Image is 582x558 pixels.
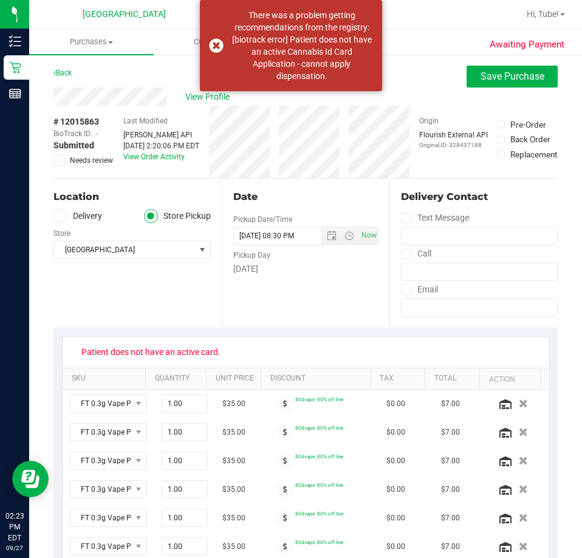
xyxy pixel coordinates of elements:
[9,61,21,74] inline-svg: Retail
[54,241,195,258] span: [GEOGRAPHIC_DATA]
[441,455,460,467] span: $7.00
[123,115,168,126] label: Last Modified
[419,140,488,150] p: Original ID: 328437188
[233,214,292,225] label: Pickup Date/Time
[401,227,558,245] input: Format: (999) 999-9999
[155,374,201,384] a: Quantity
[386,427,405,438] span: $0.00
[467,66,558,88] button: Save Purchase
[295,396,343,402] span: 80dvape: 80% off line
[295,482,343,488] span: 80dvape: 80% off line
[295,511,343,517] span: 80dvape: 80% off line
[434,374,474,384] a: Total
[222,398,245,410] span: $35.00
[70,481,131,498] span: FT 0.3g Vape Pen Distillate Taurus Moon (THC)
[386,512,405,524] span: $0.00
[70,395,131,412] span: FT 0.3g Vape Pen Distillate Jupiter [PERSON_NAME] (Sativa)
[441,484,460,495] span: $7.00
[419,129,488,150] div: Flourish External API
[222,512,245,524] span: $35.00
[53,209,102,223] label: Delivery
[233,263,379,275] div: [DATE]
[233,250,270,261] label: Pickup Day
[386,398,405,410] span: $0.00
[70,394,147,413] span: NO DATA FOUND
[70,424,131,441] span: FT 0.3g Vape Pen Distillate Autumn Equinox (Hybrid)
[401,281,438,298] label: Email
[162,538,207,555] input: 1.00
[270,374,365,384] a: Discount
[386,484,405,495] span: $0.00
[162,509,207,526] input: 1.00
[70,423,147,441] span: NO DATA FOUND
[195,241,210,258] span: select
[53,69,72,77] a: Back
[479,368,540,390] th: Action
[70,452,147,470] span: NO DATA FOUND
[441,427,460,438] span: $7.00
[162,424,207,441] input: 1.00
[401,245,431,263] label: Call
[53,139,94,152] span: Submitted
[162,395,207,412] input: 1.00
[154,29,278,55] a: Customers
[74,342,228,362] span: Patient does not have an active card.
[321,231,342,241] span: Open the date view
[144,209,211,223] label: Store Pickup
[222,427,245,438] span: $35.00
[233,190,379,204] div: Date
[401,263,558,281] input: Format: (999) 999-9999
[216,374,256,384] a: Unit Price
[185,91,234,103] span: View Profile
[510,148,557,160] div: Replacement
[386,541,405,553] span: $0.00
[162,452,207,469] input: 1.00
[222,484,245,495] span: $35.00
[441,512,460,524] span: $7.00
[123,140,199,151] div: [DATE] 2:20:06 PM EDT
[162,481,207,498] input: 1.00
[95,128,97,139] span: -
[123,153,185,161] a: View Order Activity
[12,461,49,497] iframe: Resource center
[222,455,245,467] span: $35.00
[53,115,99,128] span: # 12015863
[358,227,379,244] span: Set Current date
[386,455,405,467] span: $0.00
[230,9,373,82] div: There was a problem getting recommendations from the registry: [biotrack error] Patient does not ...
[29,36,154,47] span: Purchases
[53,190,211,204] div: Location
[481,71,544,82] span: Save Purchase
[419,115,439,126] label: Origin
[70,155,113,166] span: Needs review
[70,509,147,527] span: NO DATA FOUND
[295,539,343,545] span: 80dvape: 80% off line
[441,398,460,410] span: $7.00
[83,9,166,19] span: [GEOGRAPHIC_DATA]
[510,133,550,145] div: Back Order
[70,537,147,556] span: NO DATA FOUND
[527,9,559,19] span: Hi, Tube!
[401,190,558,204] div: Delivery Contact
[5,543,24,553] p: 09/27
[222,541,245,553] span: $35.00
[72,374,140,384] a: SKU
[295,453,343,460] span: 80dvape: 80% off line
[295,425,343,431] span: 80dvape: 80% off line
[29,29,154,55] a: Purchases
[123,129,199,140] div: [PERSON_NAME] API
[9,88,21,100] inline-svg: Reports
[510,119,546,131] div: Pre-Order
[53,128,92,139] span: BioTrack ID:
[70,480,147,498] span: NO DATA FOUND
[441,541,460,553] span: $7.00
[53,228,70,239] label: Store
[5,511,24,543] p: 02:23 PM EDT
[401,209,469,227] label: Text Message
[339,231,360,241] span: Open the time view
[490,38,564,52] span: Awaiting Payment
[9,35,21,47] inline-svg: Inventory
[380,374,420,384] a: Tax
[70,538,131,555] span: FT 0.3g Vape Pen Distillate Pisces Ascending (Indica)
[154,36,278,47] span: Customers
